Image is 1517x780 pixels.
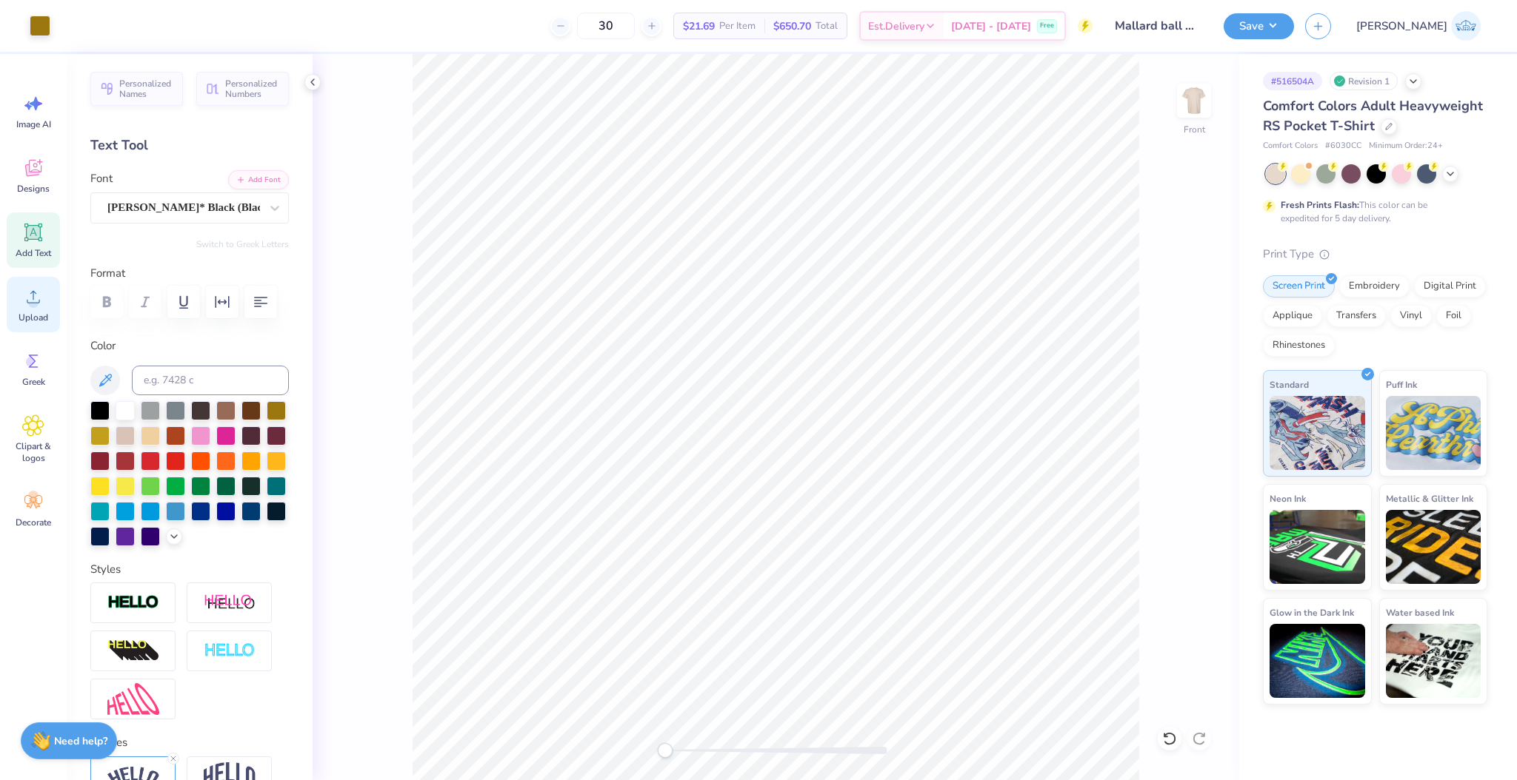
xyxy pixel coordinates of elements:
span: Glow in the Dark Ink [1270,605,1354,620]
img: Josephine Amber Orros [1451,11,1481,41]
strong: Fresh Prints Flash: [1281,199,1359,211]
label: Format [90,265,289,282]
span: Comfort Colors Adult Heavyweight RS Pocket T-Shirt [1263,97,1483,135]
img: Neon Ink [1270,510,1365,584]
div: Embroidery [1339,275,1410,297]
input: – – [577,13,635,39]
span: [PERSON_NAME] [1356,18,1447,35]
span: $650.70 [773,19,811,34]
div: Front [1184,123,1205,136]
div: # 516504A [1263,72,1322,90]
label: Color [90,337,289,354]
span: Decorate [16,517,51,528]
div: This color can be expedited for 5 day delivery. [1281,198,1463,225]
div: Screen Print [1263,275,1335,297]
div: Text Tool [90,135,289,155]
span: Standard [1270,377,1309,392]
input: Untitled Design [1104,11,1213,41]
span: $21.69 [683,19,715,34]
img: Glow in the Dark Ink [1270,624,1365,698]
div: Digital Print [1414,275,1486,297]
span: Metallic & Glitter Ink [1386,491,1473,506]
span: Greek [22,376,45,388]
img: Shadow [204,594,256,612]
div: Transfers [1327,305,1386,327]
button: Switch to Greek Letters [196,238,289,250]
span: Est. Delivery [868,19,924,34]
span: Personalized Numbers [225,78,280,99]
span: Total [816,19,838,34]
span: Water based Ink [1386,605,1454,620]
label: Font [90,170,113,187]
span: Puff Ink [1386,377,1417,392]
button: Save [1224,13,1294,39]
strong: Need help? [54,734,107,748]
input: e.g. 7428 c [132,366,289,395]
span: Comfort Colors [1263,140,1318,152]
div: Applique [1263,305,1322,327]
img: Stroke [107,594,159,611]
div: Rhinestones [1263,334,1335,357]
span: Neon Ink [1270,491,1306,506]
img: 3D Illusion [107,639,159,663]
span: Free [1040,21,1054,31]
button: Personalized Numbers [196,72,289,106]
img: Standard [1270,396,1365,470]
span: Personalized Names [119,78,174,99]
button: Personalized Names [90,72,183,106]
span: Add Text [16,247,51,259]
span: Clipart & logos [9,440,58,464]
img: Free Distort [107,683,159,715]
span: # 6030CC [1325,140,1361,152]
span: Minimum Order: 24 + [1369,140,1443,152]
img: Front [1179,86,1209,115]
label: Styles [90,561,121,578]
img: Water based Ink [1386,624,1481,698]
div: Foil [1436,305,1471,327]
img: Puff Ink [1386,396,1481,470]
span: Upload [19,312,48,323]
span: [DATE] - [DATE] [951,19,1031,34]
span: Designs [17,183,50,195]
div: Accessibility label [658,743,673,758]
img: Negative Space [204,642,256,659]
span: Image AI [16,118,51,130]
div: Revision 1 [1330,72,1398,90]
span: Per Item [719,19,756,34]
div: Vinyl [1390,305,1432,327]
div: Print Type [1263,246,1487,263]
a: [PERSON_NAME] [1350,11,1487,41]
img: Metallic & Glitter Ink [1386,510,1481,584]
button: Add Font [228,170,289,189]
